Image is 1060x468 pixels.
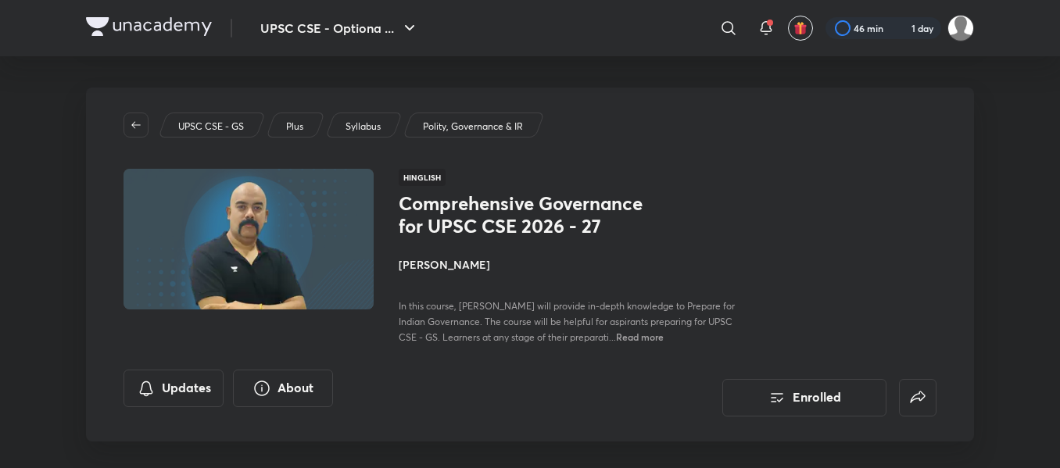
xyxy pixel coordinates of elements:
[788,16,813,41] button: avatar
[947,15,974,41] img: Gayatri L
[86,17,212,36] img: Company Logo
[399,256,749,273] h4: [PERSON_NAME]
[399,169,446,186] span: Hinglish
[233,370,333,407] button: About
[899,379,936,416] button: false
[421,120,526,134] a: Polity, Governance & IR
[616,330,664,343] span: Read more
[346,120,381,134] p: Syllabus
[893,20,908,36] img: streak
[423,120,523,134] p: Polity, Governance & IR
[399,300,735,343] span: In this course, [PERSON_NAME] will provide in-depth knowledge to Prepare for Indian Governance. T...
[251,13,428,44] button: UPSC CSE - Optiona ...
[178,120,244,134] p: UPSC CSE - GS
[124,370,224,407] button: Updates
[121,167,376,311] img: Thumbnail
[343,120,384,134] a: Syllabus
[284,120,306,134] a: Plus
[722,379,886,416] button: Enrolled
[399,192,654,238] h1: Comprehensive Governance for UPSC CSE 2026 - 27
[176,120,247,134] a: UPSC CSE - GS
[86,17,212,40] a: Company Logo
[286,120,303,134] p: Plus
[793,21,808,35] img: avatar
